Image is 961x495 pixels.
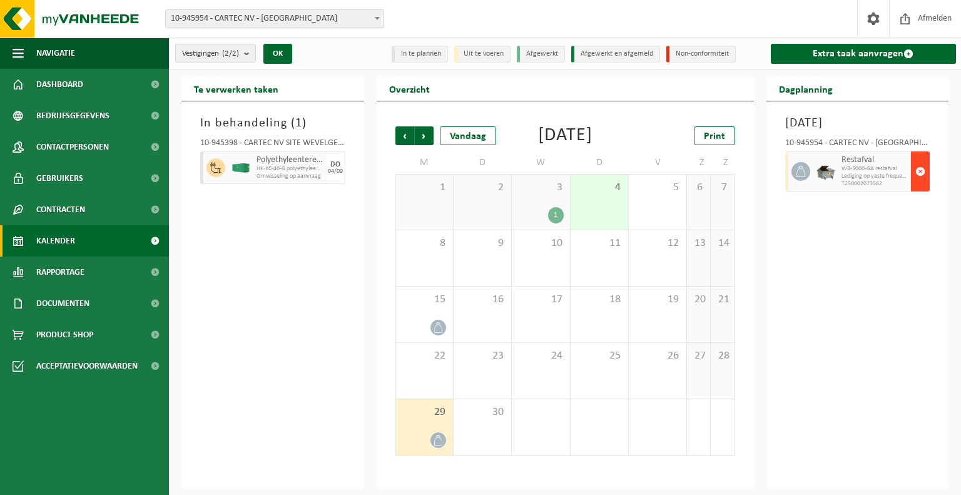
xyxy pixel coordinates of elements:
[717,181,728,195] span: 7
[460,237,505,250] span: 9
[538,126,592,145] div: [DATE]
[517,46,565,63] li: Afgewerkt
[454,151,512,174] td: D
[392,46,448,63] li: In te plannen
[263,44,292,64] button: OK
[402,349,447,363] span: 22
[635,293,680,307] span: 19
[785,139,930,151] div: 10-945954 - CARTEC NV - [GEOGRAPHIC_DATA]
[518,181,563,195] span: 3
[257,165,323,173] span: HK-XC-40-G polyethyleentereftalaat (PET-G)
[200,139,345,151] div: 10-945398 - CARTEC NV SITE WEVELGEM - [GEOGRAPHIC_DATA]
[166,10,384,28] span: 10-945954 - CARTEC NV - VLEZENBEEK
[295,117,302,130] span: 1
[395,151,454,174] td: M
[571,151,629,174] td: D
[842,173,908,180] span: Lediging op vaste frequentie
[415,126,434,145] span: Volgende
[330,161,340,168] div: DO
[36,69,83,100] span: Dashboard
[454,46,511,63] li: Uit te voeren
[842,155,908,165] span: Restafval
[548,207,564,223] div: 1
[36,163,83,194] span: Gebruikers
[693,181,704,195] span: 6
[635,181,680,195] span: 5
[36,319,93,350] span: Product Shop
[460,349,505,363] span: 23
[771,44,957,64] a: Extra taak aanvragen
[257,155,323,165] span: Polyethyleentereftalaat (PET-G)
[222,49,239,58] count: (2/2)
[200,114,345,133] h3: In behandeling ( )
[635,349,680,363] span: 26
[518,349,563,363] span: 24
[328,168,343,175] div: 04/09
[518,237,563,250] span: 10
[36,194,85,225] span: Contracten
[402,181,447,195] span: 1
[711,151,735,174] td: Z
[257,173,323,180] span: Omwisseling op aanvraag
[36,225,75,257] span: Kalender
[704,131,725,141] span: Print
[571,46,660,63] li: Afgewerkt en afgemeld
[36,100,109,131] span: Bedrijfsgegevens
[694,126,735,145] a: Print
[231,163,250,173] img: HK-XC-40-GN-00
[629,151,687,174] td: V
[460,406,505,419] span: 30
[785,114,930,133] h3: [DATE]
[440,126,496,145] div: Vandaag
[717,293,728,307] span: 21
[717,237,728,250] span: 14
[518,293,563,307] span: 17
[402,406,447,419] span: 29
[766,76,845,101] h2: Dagplanning
[377,76,442,101] h2: Overzicht
[36,257,84,288] span: Rapportage
[182,44,239,63] span: Vestigingen
[717,349,728,363] span: 28
[693,237,704,250] span: 13
[693,293,704,307] span: 20
[577,293,622,307] span: 18
[842,165,908,173] span: WB-5000-GA restafval
[816,162,835,181] img: WB-5000-GAL-GY-01
[402,293,447,307] span: 15
[175,44,256,63] button: Vestigingen(2/2)
[512,151,570,174] td: W
[36,131,109,163] span: Contactpersonen
[687,151,711,174] td: Z
[36,38,75,69] span: Navigatie
[181,76,291,101] h2: Te verwerken taken
[577,349,622,363] span: 25
[402,237,447,250] span: 8
[577,237,622,250] span: 11
[36,350,138,382] span: Acceptatievoorwaarden
[395,126,414,145] span: Vorige
[36,288,89,319] span: Documenten
[460,293,505,307] span: 16
[635,237,680,250] span: 12
[693,349,704,363] span: 27
[577,181,622,195] span: 4
[165,9,384,28] span: 10-945954 - CARTEC NV - VLEZENBEEK
[460,181,505,195] span: 2
[842,180,908,188] span: T250002073562
[666,46,736,63] li: Non-conformiteit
